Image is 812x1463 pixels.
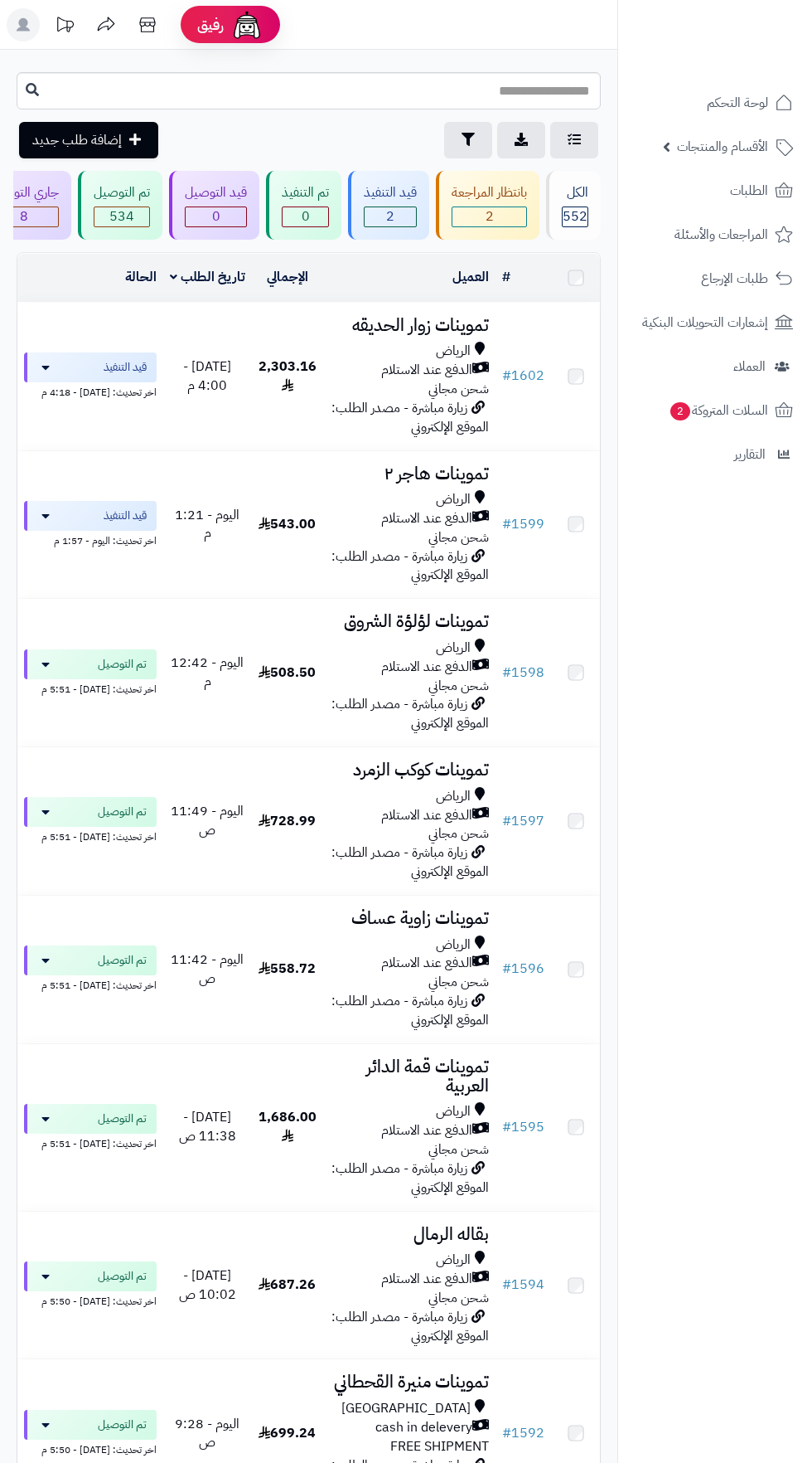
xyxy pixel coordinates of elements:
div: اخر تحديث: اليوم - 1:57 م [24,531,157,548]
span: تم التوصيل [98,804,147,820]
div: الكل [562,183,588,202]
span: 0 [283,207,328,226]
span: الرياض [436,342,471,361]
span: السلات المتروكة [669,399,768,422]
a: تاريخ الطلب [170,267,245,287]
img: logo-2.png [699,44,796,79]
h3: تموينات منيرة القحطاني [330,1373,490,1392]
span: اليوم - 9:28 ص [175,1414,239,1453]
span: الرياض [436,490,471,509]
span: الدفع عند الاستلام [381,806,472,825]
span: FREE SHIPMENT [390,1436,489,1456]
a: التقارير [628,435,802,474]
a: إضافة طلب جديد [19,122,158,158]
span: 552 [563,207,587,226]
span: # [502,663,511,683]
a: #1596 [502,959,544,979]
h3: تموينات لؤلؤة الشروق [330,612,490,631]
span: شحن مجاني [428,1288,489,1308]
h3: تموينات كوكب الزمرد [330,761,490,780]
span: [DATE] - 11:38 ص [179,1107,236,1146]
span: شحن مجاني [428,972,489,992]
a: #1602 [502,366,544,386]
div: بانتظار المراجعة [452,183,527,202]
span: تم التوصيل [98,1111,147,1127]
span: [GEOGRAPHIC_DATA] [341,1399,471,1418]
a: لوحة التحكم [628,83,802,123]
span: الطلبات [730,179,768,202]
span: طلبات الإرجاع [701,267,768,290]
span: # [502,1117,511,1137]
span: 543.00 [259,514,316,534]
div: اخر تحديث: [DATE] - 5:50 م [24,1440,157,1457]
a: #1595 [502,1117,544,1137]
span: 687.26 [259,1275,316,1295]
h3: بقاله الرمال [330,1225,490,1244]
a: طلبات الإرجاع [628,259,802,299]
span: إضافة طلب جديد [32,130,122,150]
div: 534 [94,207,149,226]
span: الدفع عند الاستلام [381,954,472,973]
span: تم التوصيل [98,656,147,673]
div: قيد التوصيل [185,183,247,202]
span: اليوم - 11:42 ص [171,950,244,989]
span: شحن مجاني [428,1140,489,1159]
span: 508.50 [259,663,316,683]
div: 2 [365,207,416,226]
span: الرياض [436,787,471,806]
span: الرياض [436,639,471,658]
div: اخر تحديث: [DATE] - 5:50 م [24,1291,157,1309]
span: # [502,514,511,534]
span: # [502,1423,511,1443]
a: الطلبات [628,171,802,211]
span: شحن مجاني [428,527,489,547]
span: الدفع عند الاستلام [381,1270,472,1289]
span: # [502,959,511,979]
span: التقارير [734,443,766,466]
span: # [502,366,511,386]
div: اخر تحديث: [DATE] - 4:18 م [24,382,157,400]
span: الدفع عند الاستلام [381,509,472,528]
span: الرياض [436,1251,471,1270]
span: الدفع عند الاستلام [381,1121,472,1140]
span: زيارة مباشرة - مصدر الطلب: الموقع الإلكتروني [331,1159,489,1198]
span: العملاء [733,355,766,378]
h3: تموينات هاجر ٢ [330,464,490,484]
span: شحن مجاني [428,676,489,696]
span: 699.24 [259,1423,316,1443]
span: تم التوصيل [98,1417,147,1433]
a: الإجمالي [267,267,308,287]
span: تم التوصيل [98,1268,147,1285]
h3: تموينات زوار الحديقه [330,316,490,335]
a: #1599 [502,514,544,534]
div: اخر تحديث: [DATE] - 5:51 م [24,827,157,844]
span: زيارة مباشرة - مصدر الطلب: الموقع الإلكتروني [331,1307,489,1346]
span: 0 [186,207,246,226]
span: لوحة التحكم [707,91,768,114]
a: #1598 [502,663,544,683]
div: تم التوصيل [94,183,150,202]
a: العميل [452,267,489,287]
h3: تموينات قمة الدائر العربية [330,1057,490,1096]
a: تم التنفيذ 0 [263,171,345,240]
span: زيارة مباشرة - مصدر الطلب: الموقع الإلكتروني [331,547,489,586]
h3: تموينات زاوية عساف [330,909,490,928]
a: تحديثات المنصة [44,8,85,46]
a: الكل552 [543,171,604,240]
div: اخر تحديث: [DATE] - 5:51 م [24,1134,157,1151]
span: شحن مجاني [428,824,489,843]
a: الحالة [125,267,157,287]
a: المراجعات والأسئلة [628,215,802,255]
a: بانتظار المراجعة 2 [433,171,543,240]
span: 728.99 [259,811,316,831]
span: الدفع عند الاستلام [381,658,472,677]
span: 558.72 [259,959,316,979]
span: الرياض [436,1102,471,1121]
span: المراجعات والأسئلة [674,223,768,246]
span: رفيق [197,15,224,35]
span: شحن مجاني [428,379,489,399]
span: [DATE] - 4:00 م [183,357,231,396]
a: #1592 [502,1423,544,1443]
